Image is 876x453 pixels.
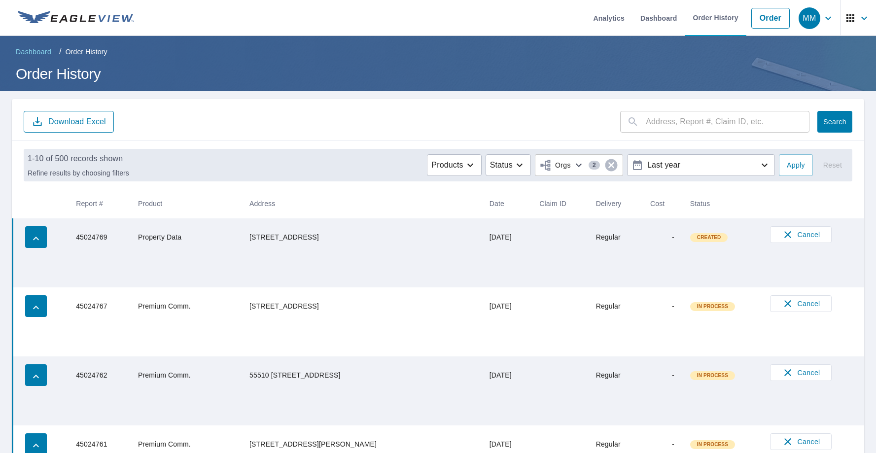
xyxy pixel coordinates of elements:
th: Cost [642,189,682,218]
button: Cancel [770,226,832,243]
th: Status [682,189,762,218]
th: Delivery [588,189,642,218]
span: Search [825,117,844,127]
td: 45024769 [68,218,130,256]
a: Order [751,8,790,29]
th: Address [242,189,482,218]
button: Cancel [770,433,832,450]
button: Products [427,154,481,176]
button: Cancel [770,295,832,312]
p: Refine results by choosing filters [28,169,129,177]
td: 45024762 [68,356,130,394]
td: - [642,218,682,256]
span: In Process [691,441,734,448]
td: 45024767 [68,287,130,325]
span: In Process [691,303,734,310]
div: [STREET_ADDRESS] [249,232,474,242]
td: - [642,356,682,394]
span: Cancel [780,436,821,448]
span: Cancel [780,229,821,241]
td: [DATE] [482,218,531,256]
li: / [59,46,62,58]
td: Regular [588,218,642,256]
button: Apply [779,154,813,176]
button: Status [486,154,531,176]
td: Premium Comm. [130,356,242,394]
p: Last year [643,157,759,174]
p: Order History [66,47,107,57]
button: Download Excel [24,111,114,133]
p: 1-10 of 500 records shown [28,153,129,165]
input: Address, Report #, Claim ID, etc. [646,108,809,136]
button: Cancel [770,364,832,381]
button: Last year [627,154,775,176]
div: [STREET_ADDRESS] [249,301,474,311]
td: [DATE] [482,287,531,325]
span: Created [691,234,727,241]
td: [DATE] [482,356,531,394]
a: Dashboard [12,44,55,60]
div: MM [799,7,820,29]
button: Orgs2 [535,154,623,176]
nav: breadcrumb [12,44,864,60]
th: Claim ID [531,189,588,218]
td: Regular [588,356,642,394]
p: Products [431,159,463,171]
img: EV Logo [18,11,134,26]
td: Premium Comm. [130,287,242,325]
th: Date [482,189,531,218]
span: Orgs [539,159,571,172]
th: Product [130,189,242,218]
span: Cancel [780,298,821,310]
td: Property Data [130,218,242,256]
td: Regular [588,287,642,325]
span: Cancel [780,367,821,379]
p: Status [490,159,513,171]
h1: Order History [12,64,864,84]
th: Report # [68,189,130,218]
button: Search [817,111,852,133]
div: [STREET_ADDRESS][PERSON_NAME] [249,439,474,449]
span: 2 [589,162,600,169]
span: Dashboard [16,47,51,57]
span: Apply [787,159,805,172]
span: In Process [691,372,734,379]
div: 55510 [STREET_ADDRESS] [249,370,474,380]
p: Download Excel [48,116,106,127]
td: - [642,287,682,325]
